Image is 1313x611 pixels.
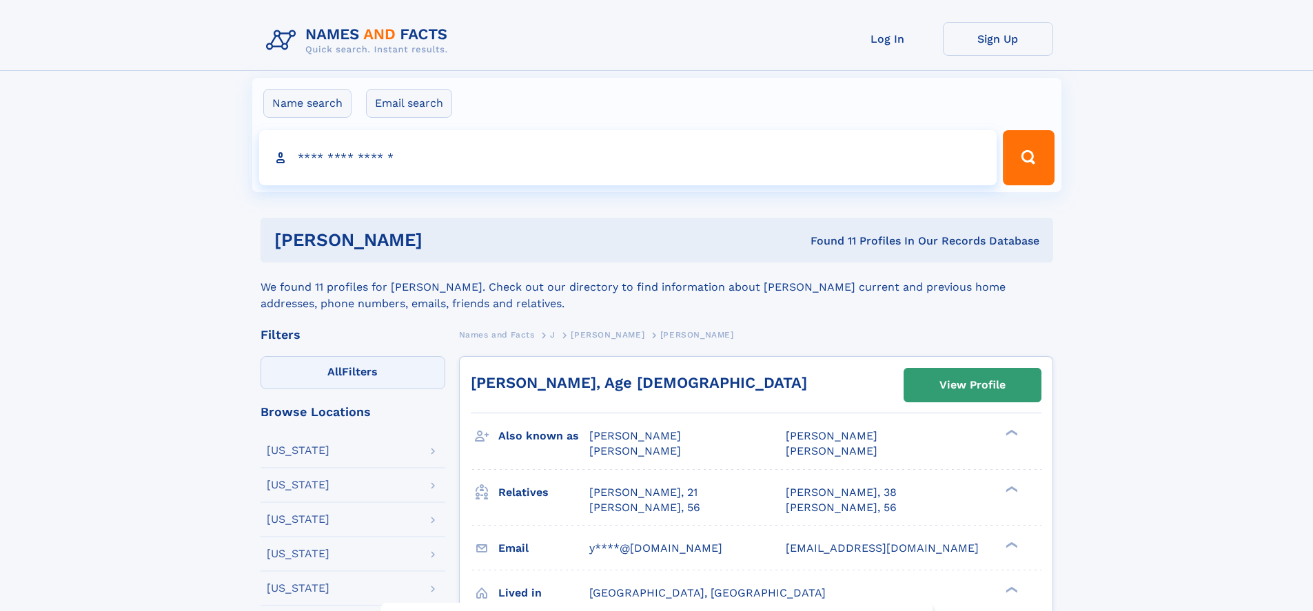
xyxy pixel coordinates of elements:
a: J [550,326,556,343]
a: [PERSON_NAME], 56 [589,500,700,515]
div: Filters [261,329,445,341]
div: [US_STATE] [267,583,329,594]
h3: Also known as [498,424,589,448]
img: Logo Names and Facts [261,22,459,59]
span: J [550,330,556,340]
a: [PERSON_NAME], 21 [589,485,698,500]
input: search input [259,130,997,185]
div: Found 11 Profiles In Our Records Database [616,234,1039,249]
h1: [PERSON_NAME] [274,231,617,249]
label: Email search [366,89,452,118]
div: [US_STATE] [267,514,329,525]
a: [PERSON_NAME], Age [DEMOGRAPHIC_DATA] [471,374,807,391]
button: Search Button [1003,130,1054,185]
a: Names and Facts [459,326,535,343]
div: View Profile [939,369,1006,401]
h3: Email [498,537,589,560]
label: Name search [263,89,352,118]
span: [GEOGRAPHIC_DATA], [GEOGRAPHIC_DATA] [589,586,826,599]
div: [US_STATE] [267,479,329,490]
label: Filters [261,356,445,389]
div: Browse Locations [261,406,445,418]
span: [PERSON_NAME] [660,330,734,340]
span: [PERSON_NAME] [589,444,681,457]
a: [PERSON_NAME], 38 [786,485,897,500]
div: ❯ [1002,540,1019,549]
div: [US_STATE] [267,445,329,456]
div: [US_STATE] [267,548,329,559]
span: [EMAIL_ADDRESS][DOMAIN_NAME] [786,541,979,555]
a: [PERSON_NAME] [571,326,644,343]
span: [PERSON_NAME] [786,444,877,457]
a: Log In [833,22,943,56]
span: [PERSON_NAME] [589,429,681,442]
div: We found 11 profiles for [PERSON_NAME]. Check out our directory to find information about [PERSON... [261,262,1053,312]
h3: Relatives [498,481,589,504]
span: [PERSON_NAME] [571,330,644,340]
div: ❯ [1002,484,1019,493]
a: Sign Up [943,22,1053,56]
div: ❯ [1002,585,1019,594]
h3: Lived in [498,581,589,605]
div: ❯ [1002,428,1019,437]
span: All [327,365,342,378]
a: View Profile [904,369,1041,402]
a: [PERSON_NAME], 56 [786,500,897,515]
span: [PERSON_NAME] [786,429,877,442]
